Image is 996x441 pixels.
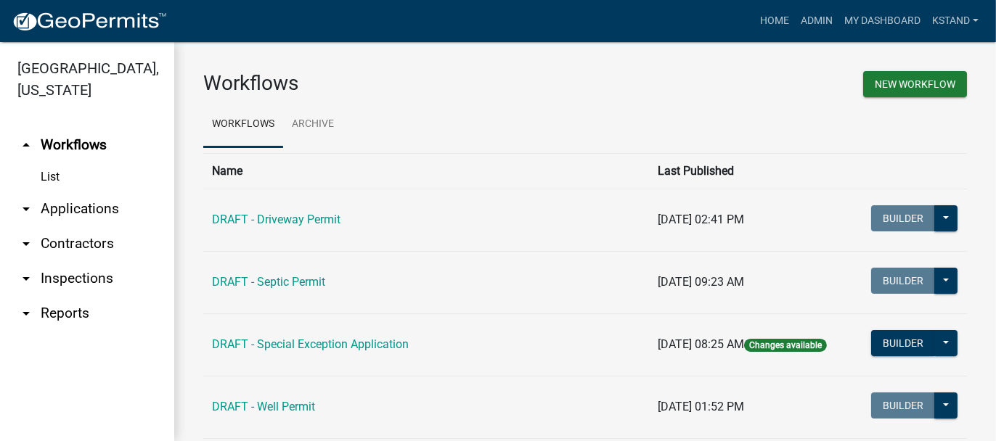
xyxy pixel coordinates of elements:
span: [DATE] 02:41 PM [658,213,744,226]
button: Builder [871,205,935,231]
a: Archive [283,102,343,148]
i: arrow_drop_down [17,200,35,218]
button: Builder [871,392,935,419]
span: [DATE] 01:52 PM [658,400,744,413]
a: kstand [926,7,984,35]
a: Admin [795,7,838,35]
a: My Dashboard [838,7,926,35]
th: Name [203,153,649,189]
a: DRAFT - Well Permit [212,400,315,413]
span: [DATE] 08:25 AM [658,337,744,351]
i: arrow_drop_down [17,305,35,322]
a: Workflows [203,102,283,148]
i: arrow_drop_down [17,235,35,252]
h3: Workflows [203,71,574,96]
button: Builder [871,330,935,356]
th: Last Published [649,153,852,189]
a: DRAFT - Driveway Permit [212,213,340,226]
a: Home [754,7,795,35]
a: DRAFT - Special Exception Application [212,337,409,351]
button: Builder [871,268,935,294]
a: DRAFT - Septic Permit [212,275,325,289]
i: arrow_drop_down [17,270,35,287]
span: [DATE] 09:23 AM [658,275,744,289]
button: New Workflow [863,71,967,97]
span: Changes available [744,339,827,352]
i: arrow_drop_up [17,136,35,154]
